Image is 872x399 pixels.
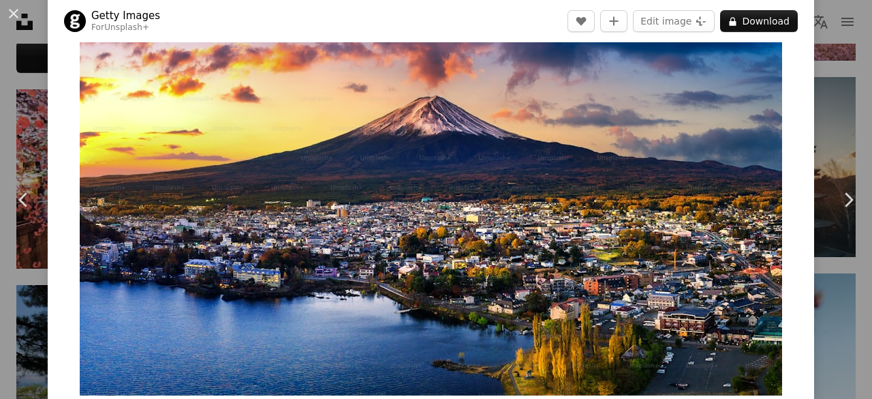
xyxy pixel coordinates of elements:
[91,23,160,33] div: For
[720,10,798,32] button: Download
[824,134,872,265] a: Next
[600,10,627,32] button: Add to Collection
[104,23,149,32] a: Unsplash+
[567,10,595,32] button: Like
[91,9,160,23] a: Getty Images
[64,10,86,32] img: Go to Getty Images's profile
[633,10,715,32] button: Edit image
